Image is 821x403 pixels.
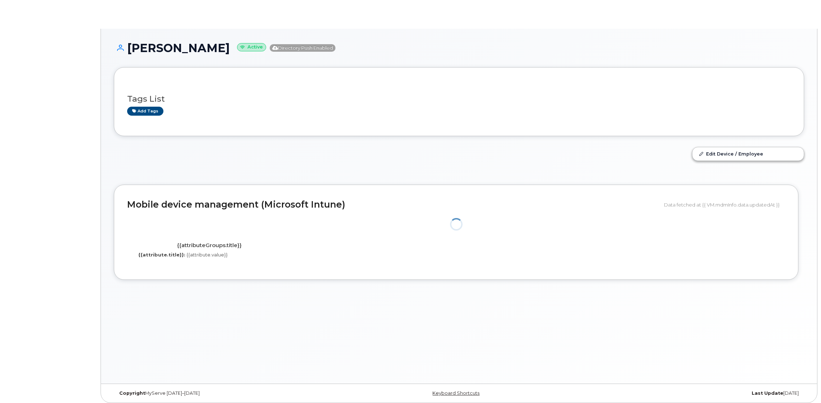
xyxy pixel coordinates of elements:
[133,242,286,249] h4: {{attributeGroups.title}}
[752,390,783,396] strong: Last Update
[237,43,266,51] small: Active
[114,42,804,54] h1: [PERSON_NAME]
[186,252,228,258] span: {{attribute.value}}
[432,390,479,396] a: Keyboard Shortcuts
[127,107,163,116] a: Add tags
[114,390,344,396] div: MyServe [DATE]–[DATE]
[664,198,785,212] div: Data fetched at {{ VM.mdmInfo.data.updatedAt }}
[692,147,804,160] a: Edit Device / Employee
[127,94,791,103] h3: Tags List
[138,251,185,258] label: {{attribute.title}}:
[574,390,804,396] div: [DATE]
[127,200,659,210] h2: Mobile device management (Microsoft Intune)
[270,44,335,52] span: Directory Push Enabled
[119,390,145,396] strong: Copyright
